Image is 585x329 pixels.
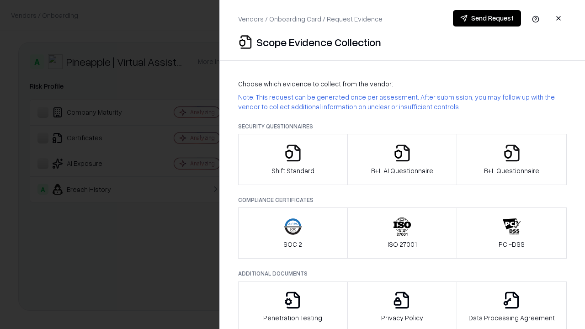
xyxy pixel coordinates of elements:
p: SOC 2 [283,239,302,249]
p: B+L Questionnaire [484,166,539,175]
p: B+L AI Questionnaire [371,166,433,175]
p: Penetration Testing [263,313,322,323]
p: Additional Documents [238,270,567,277]
p: Shift Standard [271,166,314,175]
p: Data Processing Agreement [468,313,555,323]
button: Shift Standard [238,134,348,185]
button: B+L AI Questionnaire [347,134,457,185]
button: SOC 2 [238,207,348,259]
p: Compliance Certificates [238,196,567,204]
p: Vendors / Onboarding Card / Request Evidence [238,14,383,24]
p: Security Questionnaires [238,122,567,130]
button: Send Request [453,10,521,27]
p: PCI-DSS [499,239,525,249]
p: Scope Evidence Collection [256,35,381,49]
button: B+L Questionnaire [457,134,567,185]
p: Privacy Policy [381,313,423,323]
p: Choose which evidence to collect from the vendor: [238,79,567,89]
button: PCI-DSS [457,207,567,259]
p: ISO 27001 [388,239,417,249]
p: Note: This request can be generated once per assessment. After submission, you may follow up with... [238,92,567,111]
button: ISO 27001 [347,207,457,259]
